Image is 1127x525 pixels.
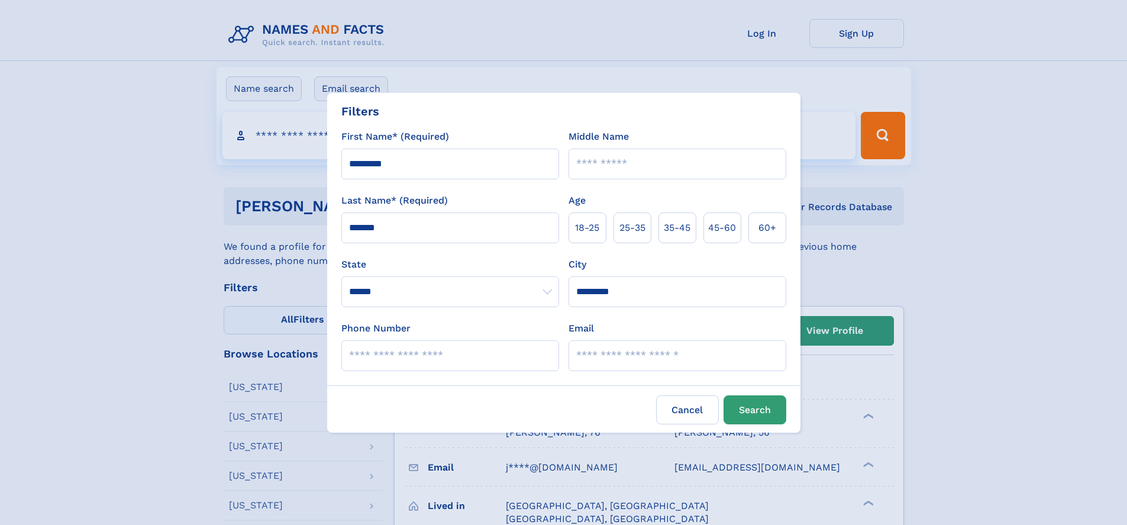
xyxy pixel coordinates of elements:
[664,221,690,235] span: 35‑45
[708,221,736,235] span: 45‑60
[341,194,448,208] label: Last Name* (Required)
[341,130,449,144] label: First Name* (Required)
[724,395,786,424] button: Search
[758,221,776,235] span: 60+
[656,395,719,424] label: Cancel
[569,130,629,144] label: Middle Name
[569,257,586,272] label: City
[569,321,594,336] label: Email
[619,221,645,235] span: 25‑35
[341,102,379,120] div: Filters
[341,257,559,272] label: State
[575,221,599,235] span: 18‑25
[341,321,411,336] label: Phone Number
[569,194,586,208] label: Age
